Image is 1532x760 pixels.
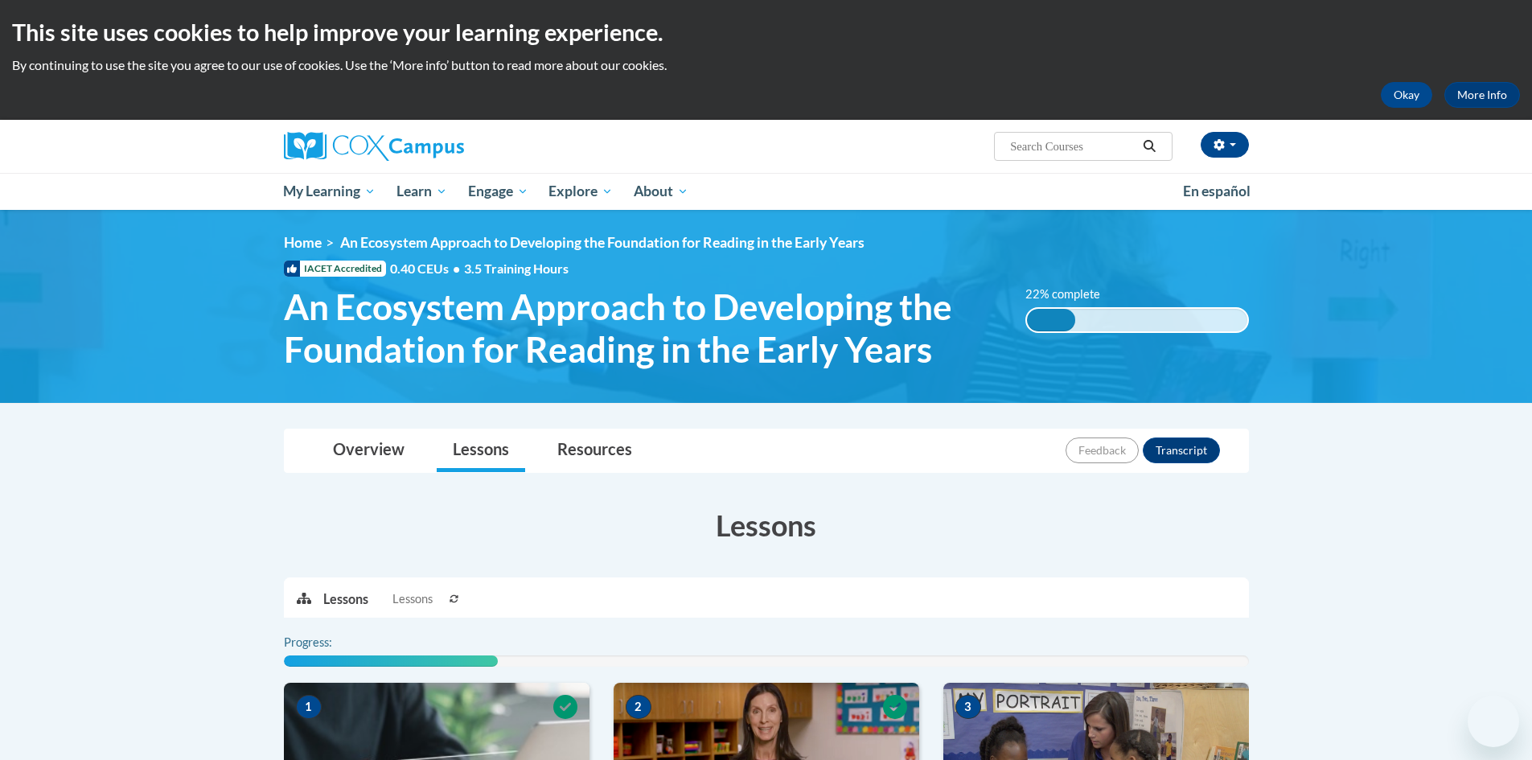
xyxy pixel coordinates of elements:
[273,173,387,210] a: My Learning
[1066,438,1139,463] button: Feedback
[386,173,458,210] a: Learn
[1025,286,1118,303] label: 22% complete
[1444,82,1520,108] a: More Info
[284,132,589,161] a: Cox Campus
[458,173,539,210] a: Engage
[548,182,613,201] span: Explore
[1008,137,1137,156] input: Search Courses
[1137,137,1161,156] button: Search
[323,590,368,608] p: Lessons
[464,261,569,276] span: 3.5 Training Hours
[284,286,1002,371] span: An Ecosystem Approach to Developing the Foundation for Reading in the Early Years
[468,182,528,201] span: Engage
[317,429,421,472] a: Overview
[284,505,1249,545] h3: Lessons
[1173,175,1261,208] a: En español
[390,260,464,277] span: 0.40 CEUs
[453,261,460,276] span: •
[284,132,464,161] img: Cox Campus
[1201,132,1249,158] button: Account Settings
[284,261,386,277] span: IACET Accredited
[541,429,648,472] a: Resources
[260,173,1273,210] div: Main menu
[538,173,623,210] a: Explore
[437,429,525,472] a: Lessons
[12,16,1520,48] h2: This site uses cookies to help improve your learning experience.
[955,695,981,719] span: 3
[623,173,699,210] a: About
[626,695,651,719] span: 2
[1143,438,1220,463] button: Transcript
[1381,82,1432,108] button: Okay
[284,634,376,651] label: Progress:
[12,56,1520,74] p: By continuing to use the site you agree to our use of cookies. Use the ‘More info’ button to read...
[1027,309,1075,331] div: 22% complete
[284,234,322,251] a: Home
[396,182,447,201] span: Learn
[340,234,865,251] span: An Ecosystem Approach to Developing the Foundation for Reading in the Early Years
[283,182,376,201] span: My Learning
[296,695,322,719] span: 1
[634,182,688,201] span: About
[1183,183,1251,199] span: En español
[392,590,433,608] span: Lessons
[1468,696,1519,747] iframe: Button to launch messaging window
